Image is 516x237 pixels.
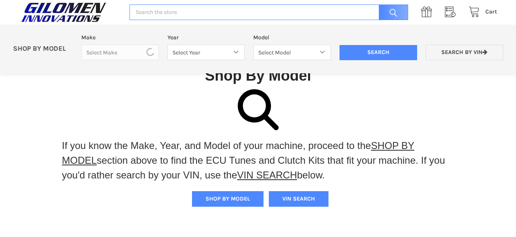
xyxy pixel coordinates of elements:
[192,191,264,207] button: SHOP BY MODEL
[464,7,497,17] a: Cart
[130,5,408,20] input: Search the store
[9,45,77,53] p: SHOP BY MODEL
[237,169,297,181] a: VIN SEARCH
[340,45,417,61] input: Search
[19,66,497,85] h1: Shop By Model
[485,8,497,15] span: Cart
[168,33,245,42] label: Year
[62,140,415,166] a: SHOP BY MODEL
[269,191,328,207] button: VIN SEARCH
[253,33,331,42] label: Model
[375,5,408,20] input: Search
[81,33,159,42] label: Make
[19,2,121,23] a: GILOMEN INNOVATIONS
[426,45,503,61] a: Search by VIN
[19,2,109,23] img: GILOMEN INNOVATIONS
[62,138,454,183] p: If you know the Make, Year, and Model of your machine, proceed to the section above to find the E...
